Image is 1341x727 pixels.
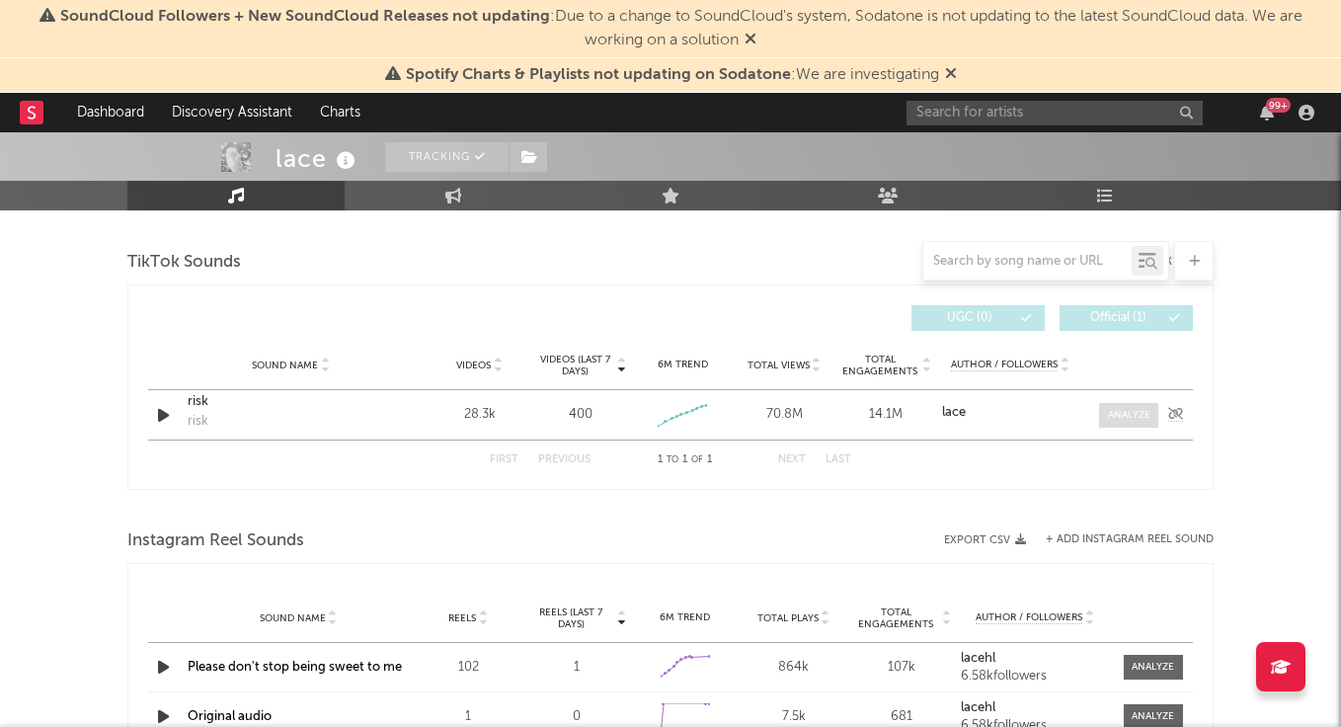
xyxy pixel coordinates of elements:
[667,455,678,464] span: to
[63,93,158,132] a: Dashboard
[840,354,920,377] span: Total Engagements
[158,93,306,132] a: Discovery Assistant
[961,701,995,714] strong: lacehl
[961,652,995,665] strong: lacehl
[188,661,402,674] a: Please don't stop being sweet to me
[448,612,476,624] span: Reels
[306,93,374,132] a: Charts
[1046,534,1214,545] button: + Add Instagram Reel Sound
[951,359,1058,371] span: Author / Followers
[826,454,851,465] button: Last
[745,707,843,727] div: 7.5k
[745,658,843,678] div: 864k
[636,610,735,625] div: 6M Trend
[252,360,318,371] span: Sound Name
[419,658,517,678] div: 102
[1072,312,1163,324] span: Official ( 1 )
[778,454,806,465] button: Next
[637,358,729,372] div: 6M Trend
[569,405,592,425] div: 400
[406,67,791,83] span: Spotify Charts & Playlists not updating on Sodatone
[745,33,756,48] span: Dismiss
[188,412,208,432] div: risk
[961,652,1109,666] a: lacehl
[691,455,703,464] span: of
[923,254,1132,270] input: Search by song name or URL
[907,101,1203,125] input: Search for artists
[260,612,326,624] span: Sound Name
[911,305,1045,331] button: UGC(0)
[385,142,509,172] button: Tracking
[406,67,939,83] span: : We are investigating
[748,360,810,371] span: Total Views
[60,9,550,25] span: SoundCloud Followers + New SoundCloud Releases not updating
[961,670,1109,684] div: 6.58k followers
[419,707,517,727] div: 1
[1026,534,1214,545] div: + Add Instagram Reel Sound
[853,658,952,678] div: 107k
[538,454,591,465] button: Previous
[945,67,957,83] span: Dismiss
[1260,105,1274,121] button: 99+
[527,658,626,678] div: 1
[976,611,1082,624] span: Author / Followers
[527,606,614,630] span: Reels (last 7 days)
[942,406,1079,420] a: lace
[853,606,940,630] span: Total Engagements
[535,354,615,377] span: Videos (last 7 days)
[188,710,272,723] a: Original audio
[527,707,626,727] div: 0
[490,454,518,465] button: First
[456,360,491,371] span: Videos
[840,405,932,425] div: 14.1M
[188,392,394,412] a: risk
[1060,305,1193,331] button: Official(1)
[1266,98,1291,113] div: 99 +
[434,405,525,425] div: 28.3k
[630,448,739,472] div: 1 1 1
[757,612,819,624] span: Total Plays
[853,707,952,727] div: 681
[944,534,1026,546] button: Export CSV
[276,142,360,175] div: lace
[942,406,966,419] strong: lace
[60,9,1302,48] span: : Due to a change to SoundCloud's system, Sodatone is not updating to the latest SoundCloud data....
[127,529,304,553] span: Instagram Reel Sounds
[924,312,1015,324] span: UGC ( 0 )
[961,701,1109,715] a: lacehl
[739,405,830,425] div: 70.8M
